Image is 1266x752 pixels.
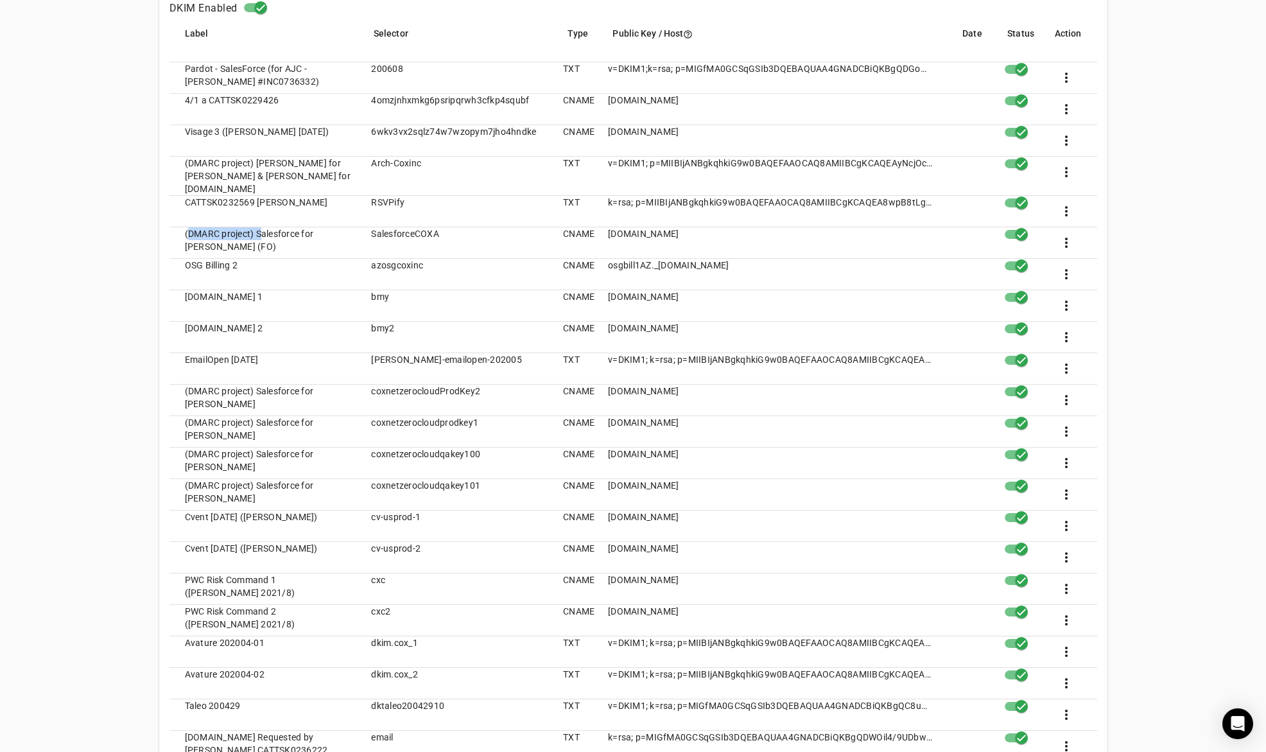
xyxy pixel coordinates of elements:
[361,385,553,416] mat-cell: coxnetzerocloudProdKey2
[598,668,943,699] mat-cell: v=DKIM1; k=rsa; p=MIIBIjANBgkqhkiG9w0BAQEFAAOCAQ8AMIIBCgKCAQEAsJNeUxq30IMooJk0MaVeY3wWti9/uR2fQgr...
[361,416,553,448] mat-cell: coxnetzerocloudprodkey1
[169,322,361,353] mat-cell: [DOMAIN_NAME] 2
[169,62,361,94] mat-cell: Pardot - SalesForce (for AJC - [PERSON_NAME] #INC0736332)
[553,196,598,227] mat-cell: TXT
[598,573,943,605] mat-cell: [DOMAIN_NAME]
[553,636,598,668] mat-cell: TXT
[169,353,361,385] mat-cell: EmailOpen [DATE]
[553,699,598,731] mat-cell: TXT
[598,416,943,448] mat-cell: [DOMAIN_NAME]
[361,227,553,259] mat-cell: SalesforceCOXA
[169,636,361,668] mat-cell: Avature 202004-01
[361,479,553,511] mat-cell: coxnetzerocloudqakey101
[598,259,943,290] mat-cell: osgbill1AZ._[DOMAIN_NAME]
[361,196,553,227] mat-cell: RSVPify
[363,26,557,62] mat-header-cell: Selector
[598,94,943,125] mat-cell: [DOMAIN_NAME]
[553,479,598,511] mat-cell: CNAME
[553,259,598,290] mat-cell: CNAME
[683,30,693,39] i: help_outline
[169,1,238,16] h4: DKIM Enabled
[169,125,361,157] mat-cell: Visage 3 ([PERSON_NAME] [DATE])
[361,573,553,605] mat-cell: cxc
[169,157,361,196] mat-cell: (DMARC project) [PERSON_NAME] for [PERSON_NAME] & [PERSON_NAME] for [DOMAIN_NAME]
[361,259,553,290] mat-cell: azosgcoxinc
[997,26,1045,62] mat-header-cell: Status
[553,290,598,322] mat-cell: CNAME
[598,542,943,573] mat-cell: [DOMAIN_NAME]
[169,573,361,605] mat-cell: PWC Risk Command 1 ([PERSON_NAME] 2021/8)
[557,26,602,62] mat-header-cell: Type
[361,62,553,94] mat-cell: 200608
[169,385,361,416] mat-cell: (DMARC project) Salesforce for [PERSON_NAME]
[553,322,598,353] mat-cell: CNAME
[169,668,361,699] mat-cell: Avature 202004-02
[598,62,943,94] mat-cell: v=DKIM1;k=rsa; p=MIGfMA0GCSqGSIb3DQEBAQUAA4GNADCBiQKBgQDGoQCNwAQdJBy23MrShs1EuHqK/dtDC33QrTqgWd9C...
[361,353,553,385] mat-cell: [PERSON_NAME]-emailopen-202005
[553,573,598,605] mat-cell: CNAME
[553,125,598,157] mat-cell: CNAME
[169,448,361,479] mat-cell: (DMARC project) Salesforce for [PERSON_NAME]
[553,94,598,125] mat-cell: CNAME
[598,157,943,196] mat-cell: v=DKIM1; p=MIIBIjANBgkqhkiG9w0BAQEFAAOCAQ8AMIIBCgKCAQEAyNcjOcZuPL/BCgzgsqIlfxQTuDTFHE1wUaH0qHGy8M...
[553,227,598,259] mat-cell: CNAME
[169,511,361,542] mat-cell: Cvent [DATE] ([PERSON_NAME])
[169,227,361,259] mat-cell: (DMARC project) Salesforce for [PERSON_NAME] (FO)
[553,353,598,385] mat-cell: TXT
[598,125,943,157] mat-cell: [DOMAIN_NAME]
[169,699,361,731] mat-cell: Taleo 200429
[169,605,361,636] mat-cell: PWC Risk Command 2 ([PERSON_NAME] 2021/8)
[361,636,553,668] mat-cell: dkim.cox_1
[553,668,598,699] mat-cell: TXT
[169,542,361,573] mat-cell: Cvent [DATE] ([PERSON_NAME])
[553,542,598,573] mat-cell: CNAME
[361,605,553,636] mat-cell: cxc2
[361,290,553,322] mat-cell: bmy
[553,511,598,542] mat-cell: CNAME
[553,448,598,479] mat-cell: CNAME
[169,479,361,511] mat-cell: (DMARC project) Salesforce for [PERSON_NAME]
[598,511,943,542] mat-cell: [DOMAIN_NAME]
[361,448,553,479] mat-cell: coxnetzerocloudqakey100
[602,26,952,62] mat-header-cell: Public Key / Host
[598,385,943,416] mat-cell: [DOMAIN_NAME]
[361,668,553,699] mat-cell: dkim.cox_2
[169,94,361,125] mat-cell: 4/1 a CATTSK0229426
[169,196,361,227] mat-cell: CATTSK0232569 [PERSON_NAME]
[553,62,598,94] mat-cell: TXT
[598,290,943,322] mat-cell: [DOMAIN_NAME]
[598,636,943,668] mat-cell: v=DKIM1; k=rsa; p=MIIBIjANBgkqhkiG9w0BAQEFAAOCAQ8AMIIBCgKCAQEA4LzhJl1f3r9DhCDIv4+1OD7E8SLRxxA/ItY...
[598,196,943,227] mat-cell: k=rsa; p=MIIBIjANBgkqhkiG9w0BAQEFAAOCAQ8AMIIBCgKCAQEA8wpB8tLgmWO4N5Xvnid6qGC+HHbWjrmvmhPfqIAdJ93b...
[361,699,553,731] mat-cell: dktaleo20042910
[553,605,598,636] mat-cell: CNAME
[361,322,553,353] mat-cell: bmy2
[598,322,943,353] mat-cell: [DOMAIN_NAME]
[361,94,553,125] mat-cell: 4omzjnhxmkg6psripqrwh3cfkp4squbf
[361,542,553,573] mat-cell: cv-usprod-2
[169,290,361,322] mat-cell: [DOMAIN_NAME] 1
[361,157,553,196] mat-cell: Arch-Coxinc
[598,605,943,636] mat-cell: [DOMAIN_NAME]
[598,479,943,511] mat-cell: [DOMAIN_NAME]
[952,26,997,62] mat-header-cell: Date
[553,416,598,448] mat-cell: CNAME
[169,259,361,290] mat-cell: OSG Billing 2
[1045,26,1097,62] mat-header-cell: Action
[1222,708,1253,739] div: Open Intercom Messenger
[169,416,361,448] mat-cell: (DMARC project) Salesforce for [PERSON_NAME]
[553,157,598,196] mat-cell: TXT
[553,385,598,416] mat-cell: CNAME
[361,511,553,542] mat-cell: cv-usprod-1
[169,26,363,62] mat-header-cell: Label
[598,227,943,259] mat-cell: [DOMAIN_NAME]
[598,699,943,731] mat-cell: v=DKIM1; k=rsa; p=MIGfMA0GCSqGSIb3DQEBAQUAA4GNADCBiQKBgQC8uMKAO9NPxQVY89N3IMlWguyfSaUYt61YpwjeDyL...
[598,353,943,385] mat-cell: v=DKIM1; k=rsa; p=MIIBIjANBgkqhkiG9w0BAQEFAAOCAQ8AMIIBCgKCAQEAn61nCZQhiW/XVKgWtzCMJmjL/2fCqNPj0MW...
[361,125,553,157] mat-cell: 6wkv3vx2sqlz74w7wzopym7jho4hndke
[598,448,943,479] mat-cell: [DOMAIN_NAME]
